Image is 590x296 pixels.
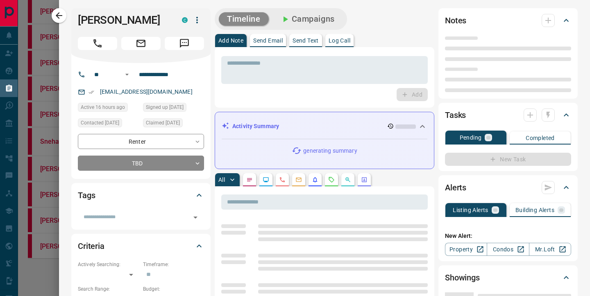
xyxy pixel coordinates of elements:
[143,118,204,130] div: Thu Sep 11 2025
[328,176,335,183] svg: Requests
[78,156,204,171] div: TBD
[487,243,529,256] a: Condos
[88,89,94,95] svg: Email Verified
[190,212,201,223] button: Open
[445,108,466,122] h2: Tasks
[445,105,571,125] div: Tasks
[445,232,571,240] p: New Alert:
[165,37,204,50] span: Message
[345,176,351,183] svg: Opportunities
[329,38,350,43] p: Log Call
[218,38,243,43] p: Add Note
[303,147,357,155] p: generating summary
[78,134,204,149] div: Renter
[526,135,555,141] p: Completed
[445,11,571,30] div: Notes
[78,37,117,50] span: Call
[253,38,283,43] p: Send Email
[78,236,204,256] div: Criteria
[81,103,125,111] span: Active 16 hours ago
[146,103,184,111] span: Signed up [DATE]
[78,14,170,27] h1: [PERSON_NAME]
[445,14,466,27] h2: Notes
[293,38,319,43] p: Send Text
[122,70,132,79] button: Open
[143,285,204,293] p: Budget:
[263,176,269,183] svg: Lead Browsing Activity
[529,243,571,256] a: Mr.Loft
[78,261,139,268] p: Actively Searching:
[312,176,318,183] svg: Listing Alerts
[143,103,204,114] div: Wed Sep 10 2025
[219,12,269,26] button: Timeline
[222,119,427,134] div: Activity Summary
[218,177,225,183] p: All
[445,271,480,284] h2: Showings
[100,88,193,95] a: [EMAIL_ADDRESS][DOMAIN_NAME]
[460,135,482,140] p: Pending
[295,176,302,183] svg: Emails
[445,181,466,194] h2: Alerts
[78,189,95,202] h2: Tags
[78,103,139,114] div: Tue Sep 16 2025
[272,12,343,26] button: Campaigns
[182,17,188,23] div: condos.ca
[232,122,279,131] p: Activity Summary
[361,176,368,183] svg: Agent Actions
[143,261,204,268] p: Timeframe:
[445,178,571,197] div: Alerts
[515,207,554,213] p: Building Alerts
[246,176,253,183] svg: Notes
[78,285,139,293] p: Search Range:
[81,119,119,127] span: Contacted [DATE]
[453,207,488,213] p: Listing Alerts
[78,185,204,205] div: Tags
[78,118,139,130] div: Thu Sep 11 2025
[445,243,487,256] a: Property
[146,119,180,127] span: Claimed [DATE]
[279,176,286,183] svg: Calls
[445,268,571,287] div: Showings
[78,240,104,253] h2: Criteria
[121,37,161,50] span: Email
